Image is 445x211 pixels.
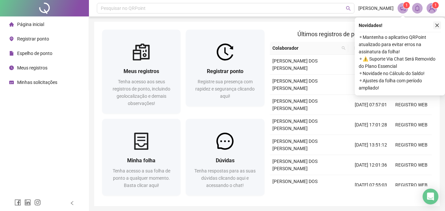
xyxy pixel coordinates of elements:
img: 72295 [427,3,437,13]
span: Meus registros [17,65,47,70]
span: [PERSON_NAME] DOS [PERSON_NAME] [272,159,318,171]
span: Registre sua presença com rapidez e segurança clicando aqui! [195,79,255,99]
span: [PERSON_NAME] DOS [PERSON_NAME] [272,58,318,71]
a: Meus registrosTenha acesso aos seus registros de ponto, incluindo geolocalização e demais observa... [102,30,181,114]
span: left [70,201,74,205]
td: REGISTRO WEB [391,115,432,135]
span: ⚬ Mantenha o aplicativo QRPoint atualizado para evitar erros na assinatura da folha! [359,34,441,55]
sup: Atualize o seu contato no menu Meus Dados [432,2,439,9]
span: Registrar ponto [207,68,243,74]
span: Tenha respostas para as suas dúvidas clicando aqui e acessando o chat! [194,168,256,188]
td: REGISTRO WEB [391,135,432,155]
span: Registrar ponto [17,36,49,41]
span: Minhas solicitações [17,80,57,85]
span: schedule [9,80,14,85]
span: Últimos registros de ponto sincronizados [297,31,404,38]
span: [PERSON_NAME] DOS [PERSON_NAME] [272,179,318,191]
span: linkedin [24,199,31,206]
span: home [9,22,14,27]
span: search [346,6,351,11]
td: [DATE] 07:55:03 [351,175,391,195]
span: Dúvidas [216,157,235,164]
span: 1 [405,3,408,8]
span: Tenha acesso a sua folha de ponto a qualquer momento. Basta clicar aqui! [113,168,170,188]
span: close [435,23,439,28]
span: Novidades ! [359,22,382,29]
a: Registrar pontoRegistre sua presença com rapidez e segurança clicando aqui! [186,30,264,106]
td: [DATE] 13:51:12 [351,135,391,155]
span: search [340,43,347,53]
span: Meus registros [124,68,159,74]
td: [DATE] 12:01:36 [351,155,391,175]
span: notification [400,5,406,11]
span: facebook [14,199,21,206]
div: Open Intercom Messenger [423,189,438,204]
span: [PERSON_NAME] DOS [PERSON_NAME] [272,98,318,111]
a: Minha folhaTenha acesso a sua folha de ponto a qualquer momento. Basta clicar aqui! [102,119,181,196]
span: Colaborador [272,44,339,52]
td: REGISTRO WEB [391,175,432,195]
span: [PERSON_NAME] DOS [PERSON_NAME] [272,139,318,151]
span: [PERSON_NAME] DOS [PERSON_NAME] [272,119,318,131]
a: DúvidasTenha respostas para as suas dúvidas clicando aqui e acessando o chat! [186,119,264,196]
span: Minha folha [127,157,155,164]
span: ⚬ ⚠️ Suporte Via Chat Será Removido do Plano Essencial [359,55,441,70]
sup: 1 [403,2,410,9]
span: ⚬ Ajustes da folha com período ampliado! [359,77,441,92]
span: Data/Hora [351,44,379,52]
span: 1 [434,3,437,8]
span: Espelho de ponto [17,51,52,56]
span: file [9,51,14,56]
td: REGISTRO WEB [391,155,432,175]
span: [PERSON_NAME] DOS [PERSON_NAME] [272,78,318,91]
span: clock-circle [9,66,14,70]
span: search [342,46,346,50]
span: [PERSON_NAME] [358,5,394,12]
span: ⚬ Novidade no Cálculo do Saldo! [359,70,441,77]
td: [DATE] 13:50:31 [351,55,391,75]
td: [DATE] 12:00:26 [351,75,391,95]
span: Página inicial [17,22,44,27]
span: instagram [34,199,41,206]
span: environment [9,37,14,41]
td: [DATE] 17:01:28 [351,115,391,135]
th: Data/Hora [348,42,387,55]
td: REGISTRO WEB [391,95,432,115]
td: [DATE] 07:57:01 [351,95,391,115]
span: bell [414,5,420,11]
span: Tenha acesso aos seus registros de ponto, incluindo geolocalização e demais observações! [113,79,170,106]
